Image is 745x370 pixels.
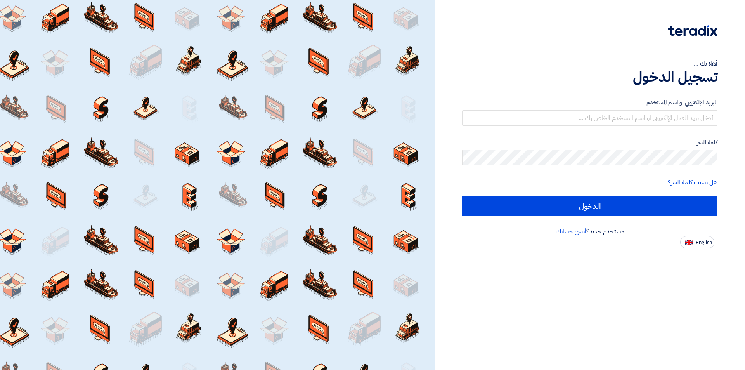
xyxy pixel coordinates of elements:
img: en-US.png [685,240,693,245]
a: هل نسيت كلمة السر؟ [668,178,717,187]
img: Teradix logo [668,25,717,36]
input: الدخول [462,196,717,216]
div: مستخدم جديد؟ [462,227,717,236]
span: English [696,240,712,245]
input: أدخل بريد العمل الإلكتروني او اسم المستخدم الخاص بك ... [462,110,717,126]
label: كلمة السر [462,138,717,147]
a: أنشئ حسابك [556,227,586,236]
label: البريد الإلكتروني او اسم المستخدم [462,98,717,107]
h1: تسجيل الدخول [462,68,717,85]
div: أهلا بك ... [462,59,717,68]
button: English [680,236,714,248]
